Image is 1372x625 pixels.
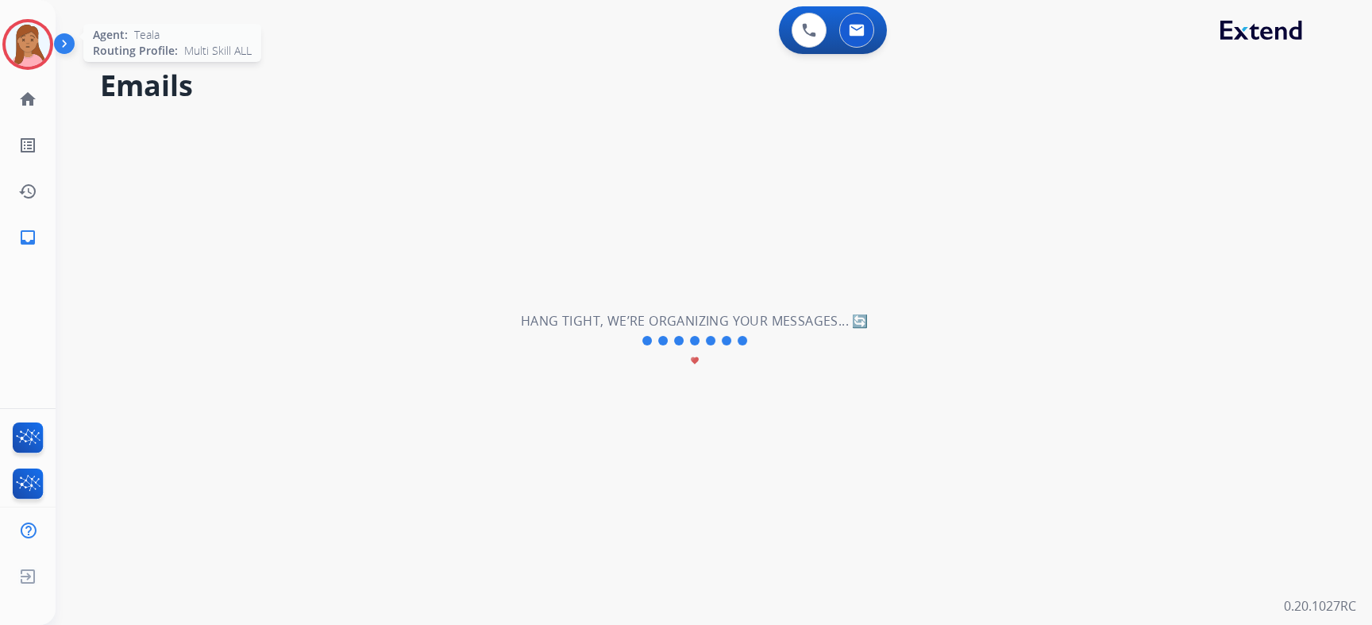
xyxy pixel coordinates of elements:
img: avatar [6,22,50,67]
mat-icon: inbox [18,228,37,247]
h2: Emails [100,70,1334,102]
mat-icon: home [18,90,37,109]
mat-icon: list_alt [18,136,37,155]
span: Multi Skill ALL [184,43,252,59]
span: Teala [134,27,160,43]
h2: Hang tight, we’re organizing your messages... 🔄 [521,311,869,330]
span: Routing Profile: [93,43,178,59]
span: Agent: [93,27,128,43]
p: 0.20.1027RC [1284,596,1356,615]
mat-icon: favorite [690,356,699,365]
mat-icon: history [18,182,37,201]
